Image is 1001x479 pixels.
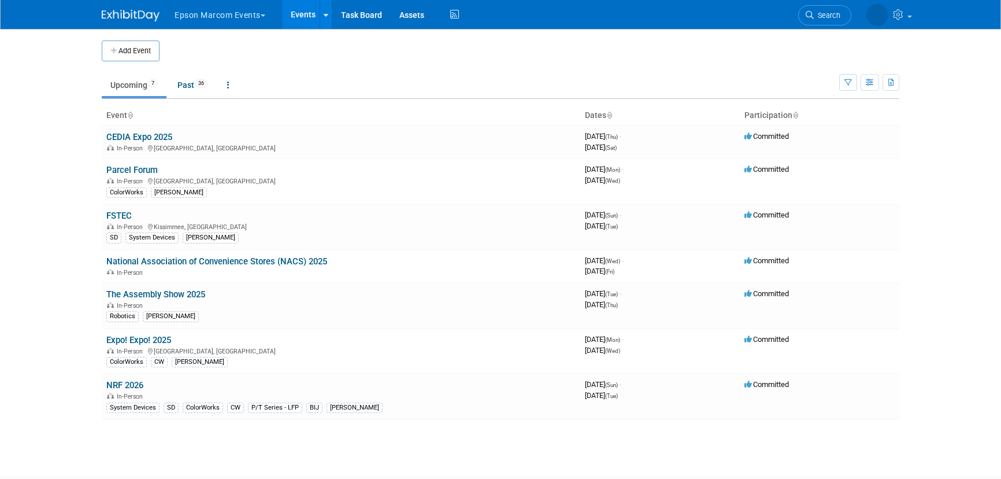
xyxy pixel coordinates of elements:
a: Search [798,5,851,25]
span: Committed [744,211,789,219]
a: Sort by Event Name [127,110,133,120]
span: - [622,256,624,265]
span: [DATE] [585,165,624,174]
span: Committed [744,256,789,265]
span: (Fri) [605,268,614,275]
div: [GEOGRAPHIC_DATA], [GEOGRAPHIC_DATA] [106,346,576,355]
span: (Tue) [605,393,618,399]
a: NRF 2026 [106,380,143,390]
span: [DATE] [585,335,624,344]
span: [DATE] [585,222,618,230]
span: [DATE] [585,267,614,275]
a: CEDIA Expo 2025 [106,132,172,142]
img: In-Person Event [107,348,114,353]
span: Committed [744,289,789,298]
span: - [622,335,624,344]
span: Committed [744,132,789,141]
span: (Sun) [605,212,618,219]
span: (Wed) [605,258,620,264]
span: [DATE] [585,380,621,389]
div: CW [227,403,244,413]
div: Robotics [106,311,139,322]
span: [DATE] [585,211,621,219]
div: [PERSON_NAME] [327,403,383,413]
a: Upcoming7 [102,74,166,96]
th: Event [102,106,580,126]
div: ColorWorks [106,357,147,367]
span: (Tue) [605,291,618,297]
span: In-Person [117,223,146,231]
div: ColorWorks [183,403,223,413]
img: ExhibitDay [102,10,160,21]
div: Kissimmee, [GEOGRAPHIC_DATA] [106,222,576,231]
span: [DATE] [585,132,621,141]
img: In-Person Event [107,178,114,183]
span: Committed [744,335,789,344]
span: [DATE] [585,346,620,355]
div: ColorWorks [106,187,147,198]
a: Sort by Participation Type [792,110,798,120]
span: (Tue) [605,223,618,230]
div: [PERSON_NAME] [172,357,228,367]
a: Past36 [169,74,216,96]
span: - [620,211,621,219]
th: Dates [580,106,740,126]
a: Parcel Forum [106,165,158,175]
a: Sort by Start Date [606,110,612,120]
img: In-Person Event [107,223,114,229]
span: - [620,380,621,389]
span: Committed [744,380,789,389]
span: (Mon) [605,167,620,173]
span: [DATE] [585,256,624,265]
a: The Assembly Show 2025 [106,289,205,300]
div: CW [151,357,168,367]
span: In-Person [117,178,146,185]
span: [DATE] [585,176,620,185]
div: [GEOGRAPHIC_DATA], [GEOGRAPHIC_DATA] [106,143,576,152]
span: (Mon) [605,337,620,343]
span: (Wed) [605,178,620,184]
span: - [620,132,621,141]
a: FSTEC [106,211,132,221]
img: In-Person Event [107,393,114,399]
img: Lucy Roberts [866,4,888,26]
div: [PERSON_NAME] [183,233,239,243]
span: In-Person [117,269,146,277]
button: Add Event [102,40,160,61]
span: (Thu) [605,302,618,308]
div: [PERSON_NAME] [151,187,207,198]
span: [DATE] [585,391,618,400]
span: [DATE] [585,300,618,309]
span: In-Person [117,145,146,152]
span: [DATE] [585,143,617,152]
a: Expo! Expo! 2025 [106,335,171,345]
span: (Wed) [605,348,620,354]
div: BIJ [306,403,322,413]
img: In-Person Event [107,269,114,275]
div: [GEOGRAPHIC_DATA], [GEOGRAPHIC_DATA] [106,176,576,185]
span: In-Person [117,302,146,309]
div: [PERSON_NAME] [143,311,199,322]
span: [DATE] [585,289,621,298]
span: 7 [148,79,158,88]
span: (Sat) [605,145,617,151]
a: National Association of Convenience Stores (NACS) 2025 [106,256,327,267]
img: In-Person Event [107,145,114,150]
span: (Thu) [605,134,618,140]
span: In-Person [117,348,146,355]
span: (Sun) [605,382,618,388]
div: SD [106,233,121,243]
div: System Devices [125,233,179,243]
span: - [620,289,621,298]
span: 36 [195,79,207,88]
th: Participation [740,106,899,126]
img: In-Person Event [107,302,114,308]
span: In-Person [117,393,146,400]
span: Search [814,11,840,20]
div: SD [164,403,179,413]
div: System Devices [106,403,160,413]
span: - [622,165,624,174]
span: Committed [744,165,789,174]
div: P/T Series - LFP [248,403,302,413]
